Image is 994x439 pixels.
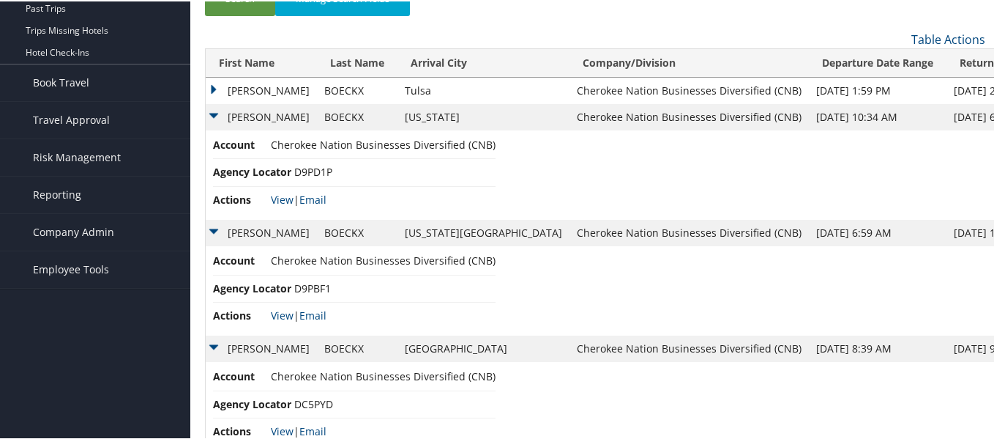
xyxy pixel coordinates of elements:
td: [US_STATE] [397,103,569,129]
td: [PERSON_NAME] [206,103,317,129]
td: [DATE] 8:39 AM [809,334,946,361]
a: View [271,307,294,321]
td: Cherokee Nation Businesses Diversified (CNB) [569,334,809,361]
span: D9PD1P [294,163,332,177]
span: Employee Tools [33,250,109,287]
td: BOECKX [317,334,397,361]
a: Email [299,423,326,437]
span: Account [213,251,268,268]
span: Cherokee Nation Businesses Diversified (CNB) [271,252,496,266]
td: Cherokee Nation Businesses Diversified (CNB) [569,76,809,103]
a: View [271,191,294,205]
span: Actions [213,191,268,207]
span: Cherokee Nation Businesses Diversified (CNB) [271,136,496,150]
a: Table Actions [911,30,985,46]
td: [DATE] 10:34 AM [809,103,946,129]
span: | [271,423,326,437]
a: View [271,423,294,437]
span: Actions [213,422,268,438]
td: Cherokee Nation Businesses Diversified (CNB) [569,218,809,245]
td: BOECKX [317,76,397,103]
span: Account [213,367,268,383]
span: Agency Locator [213,395,291,411]
td: [US_STATE][GEOGRAPHIC_DATA] [397,218,569,245]
td: BOECKX [317,103,397,129]
td: [GEOGRAPHIC_DATA] [397,334,569,361]
td: Cherokee Nation Businesses Diversified (CNB) [569,103,809,129]
span: D9PBF1 [294,280,331,294]
span: Agency Locator [213,279,291,295]
span: | [271,307,326,321]
td: [PERSON_NAME] [206,334,317,361]
a: Email [299,307,326,321]
span: Book Travel [33,63,89,100]
td: [DATE] 6:59 AM [809,218,946,245]
a: Email [299,191,326,205]
th: Arrival City: activate to sort column ascending [397,48,569,76]
td: [PERSON_NAME] [206,218,317,245]
th: Departure Date Range: activate to sort column ascending [809,48,946,76]
td: [PERSON_NAME] [206,76,317,103]
th: Last Name: activate to sort column ascending [317,48,397,76]
span: Cherokee Nation Businesses Diversified (CNB) [271,368,496,382]
span: Company Admin [33,213,114,249]
span: Agency Locator [213,163,291,179]
td: [DATE] 1:59 PM [809,76,946,103]
span: Actions [213,306,268,322]
th: Company/Division [569,48,809,76]
span: Reporting [33,175,81,212]
td: Tulsa [397,76,569,103]
th: First Name: activate to sort column ascending [206,48,317,76]
span: Travel Approval [33,100,110,137]
span: Account [213,136,268,152]
span: | [271,191,326,205]
span: Risk Management [33,138,121,174]
span: DC5PYD [294,396,333,410]
td: BOECKX [317,218,397,245]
